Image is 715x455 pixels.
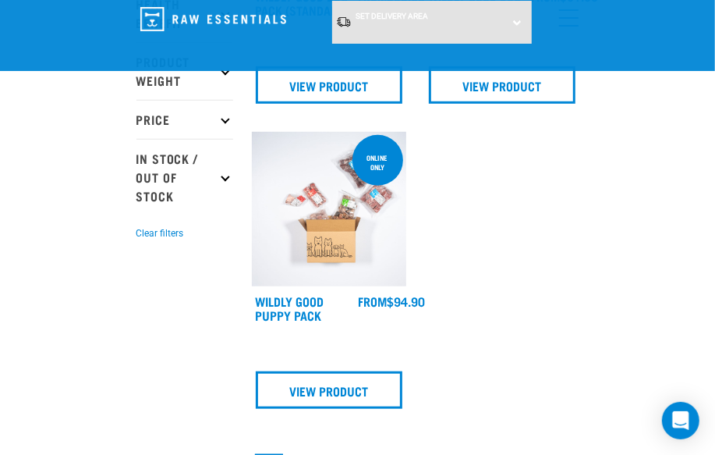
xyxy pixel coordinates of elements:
[429,66,575,104] a: View Product
[136,226,184,240] button: Clear filters
[256,297,324,318] a: Wildly Good Puppy Pack
[256,371,402,409] a: View Product
[136,139,233,215] p: In Stock / Out Of Stock
[352,146,403,179] div: Online Only
[256,66,402,104] a: View Product
[358,297,387,304] span: FROM
[358,294,425,308] div: $94.90
[140,7,286,31] img: Raw Essentials Logo
[662,402,699,439] div: Open Intercom Messenger
[336,16,352,28] img: van-moving.png
[252,132,406,286] img: Puppy 0 2sec
[356,12,428,20] span: Set Delivery Area
[136,100,233,139] p: Price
